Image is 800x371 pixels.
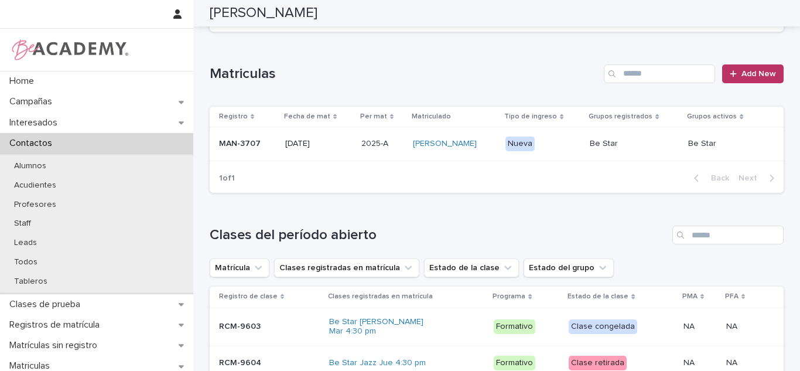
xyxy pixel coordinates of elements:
p: Clases registradas en matrícula [328,290,433,303]
tr: MAN-3707[DATE]2025-A2025-A [PERSON_NAME] NuevaBe StarBe Star [210,127,784,161]
div: Clase retirada [569,356,627,370]
p: Registro de clase [219,290,278,303]
p: [DATE] [285,139,352,149]
span: Back [704,174,729,182]
p: Programa [493,290,525,303]
p: Alumnos [5,161,56,171]
p: Registros de matrícula [5,319,109,331]
a: [PERSON_NAME] [413,139,477,149]
img: WPrjXfSUmiLcdUfaYY4Q [9,38,129,62]
p: Contactos [5,138,61,149]
div: Formativo [494,319,535,334]
button: Estado del grupo [524,258,614,277]
input: Search [672,226,784,244]
p: Acudientes [5,181,66,190]
p: Leads [5,238,46,248]
p: Grupos activos [687,110,737,123]
button: Clases registradas en matrícula [274,258,419,277]
button: Matrícula [210,258,269,277]
p: Grupos registrados [589,110,652,123]
p: Be Star [590,139,673,149]
span: Add New [741,70,776,78]
p: PFA [725,290,739,303]
a: Be Star [PERSON_NAME] Mar 4:30 pm [329,317,427,337]
h1: Clases del período abierto [210,227,668,244]
button: Back [685,173,734,183]
p: NA [726,356,740,368]
p: Fecha de mat [284,110,330,123]
input: Search [604,64,715,83]
p: RCM-9604 [219,356,264,368]
p: Todos [5,257,47,267]
p: Estado de la clase [567,290,628,303]
p: Interesados [5,117,67,128]
button: Next [734,173,784,183]
h2: [PERSON_NAME] [210,5,317,22]
button: Estado de la clase [424,258,519,277]
p: Home [5,76,43,87]
p: Matriculado [412,110,451,123]
p: MAN-3707 [219,139,276,149]
h1: Matriculas [210,66,599,83]
p: Matrículas sin registro [5,340,107,351]
p: PMA [682,290,698,303]
span: Next [739,174,764,182]
p: Per mat [360,110,387,123]
p: Tableros [5,277,57,287]
p: 1 of 1 [210,164,244,193]
div: Nueva [505,137,535,151]
tr: RCM-9603RCM-9603 Be Star [PERSON_NAME] Mar 4:30 pm FormativoClase congeladaNANA NANA [210,307,784,346]
p: Registro [219,110,248,123]
p: 2025-A [361,137,391,149]
p: Staff [5,219,40,229]
p: Tipo de ingreso [504,110,557,123]
p: NA [683,319,697,332]
p: NA [726,319,740,332]
p: Clases de prueba [5,299,90,310]
p: RCM-9603 [219,319,263,332]
p: Profesores [5,200,66,210]
a: Be Star Jazz Jue 4:30 pm [329,358,426,368]
p: Be Star [688,139,765,149]
div: Clase congelada [569,319,637,334]
a: Add New [722,64,784,83]
div: Formativo [494,356,535,370]
p: Campañas [5,96,61,107]
p: NA [683,356,697,368]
